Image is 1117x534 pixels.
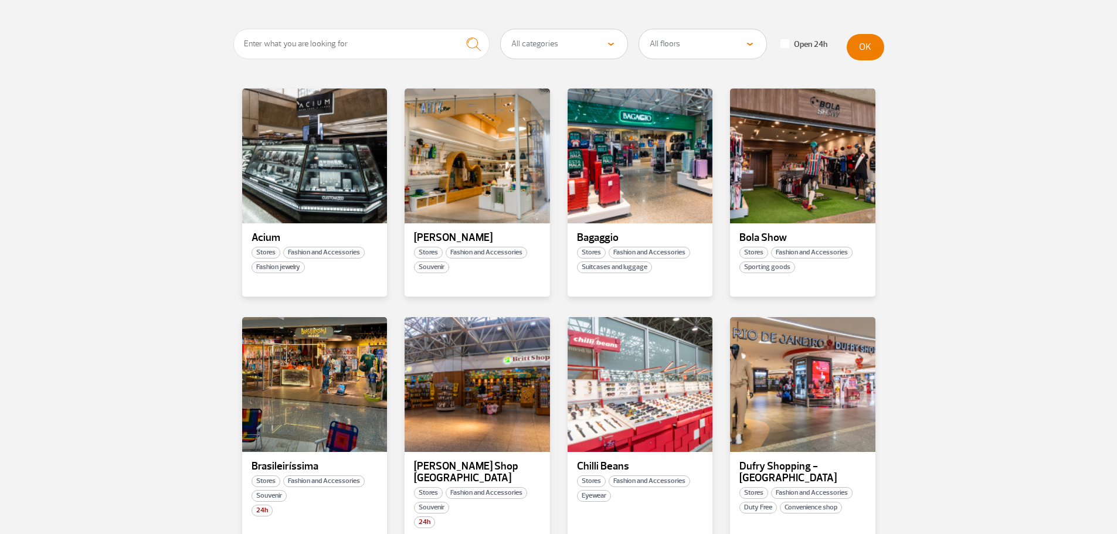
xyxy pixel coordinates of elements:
span: Stores [252,247,280,259]
span: Fashion and Accessories [283,475,365,487]
span: Fashion jewelry [252,261,305,273]
p: Dufry Shopping - [GEOGRAPHIC_DATA] [739,461,866,484]
span: Fashion and Accessories [446,247,527,259]
span: Fashion and Accessories [771,487,853,499]
span: Stores [739,247,768,259]
span: Souvenir [414,502,449,513]
p: Bola Show [739,232,866,244]
p: Acium [252,232,378,244]
span: Duty Free [739,502,777,513]
span: Fashion and Accessories [771,247,853,259]
span: Sporting goods [739,261,795,273]
p: [PERSON_NAME] [414,232,541,244]
span: Fashion and Accessories [609,475,690,487]
span: Eyewear [577,490,611,502]
span: Suitcases and luggage [577,261,652,273]
button: OK [847,34,884,60]
span: 24h [414,516,435,528]
span: Stores [577,247,606,259]
span: Stores [414,487,443,499]
span: Fashion and Accessories [609,247,690,259]
input: Enter what you are looking for [233,29,490,59]
span: Fashion and Accessories [283,247,365,259]
span: Stores [739,487,768,499]
span: Souvenir [252,490,287,502]
span: Stores [577,475,606,487]
span: Souvenir [414,261,449,273]
span: Fashion and Accessories [446,487,527,499]
span: Convenience shop [780,502,842,513]
p: Brasileiríssima [252,461,378,472]
span: Stores [252,475,280,487]
span: 24h [252,505,273,516]
span: Stores [414,247,443,259]
p: Bagaggio [577,232,704,244]
label: Open 24h [780,39,827,50]
p: Chilli Beans [577,461,704,472]
p: [PERSON_NAME] Shop [GEOGRAPHIC_DATA] [414,461,541,484]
